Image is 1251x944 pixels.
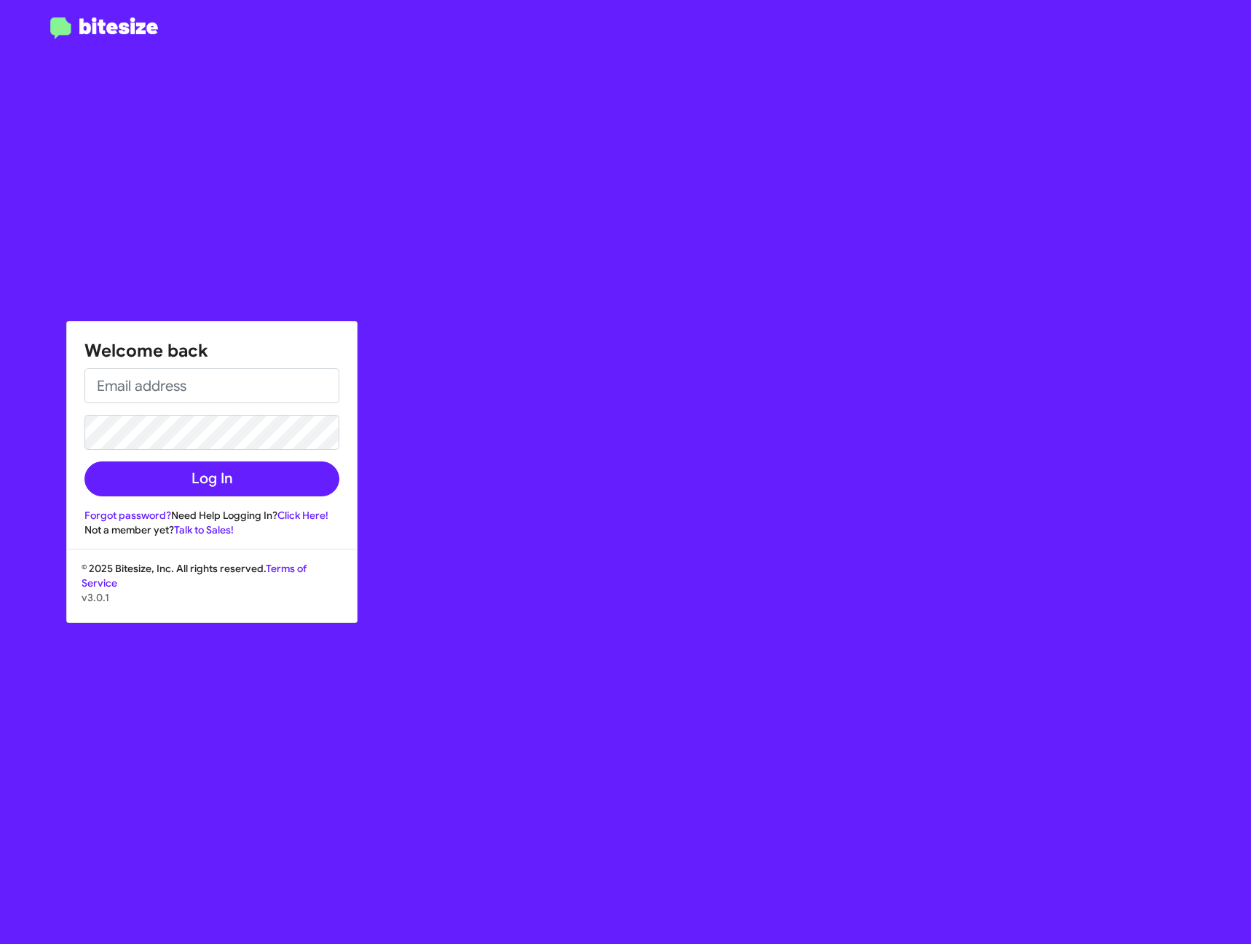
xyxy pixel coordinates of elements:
div: Need Help Logging In? [84,508,339,523]
a: Forgot password? [84,509,171,522]
a: Click Here! [277,509,328,522]
div: Not a member yet? [84,523,339,537]
a: Talk to Sales! [174,523,234,536]
button: Log In [84,461,339,496]
h1: Welcome back [84,339,339,362]
input: Email address [84,368,339,403]
p: v3.0.1 [82,590,342,605]
div: © 2025 Bitesize, Inc. All rights reserved. [67,561,357,622]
